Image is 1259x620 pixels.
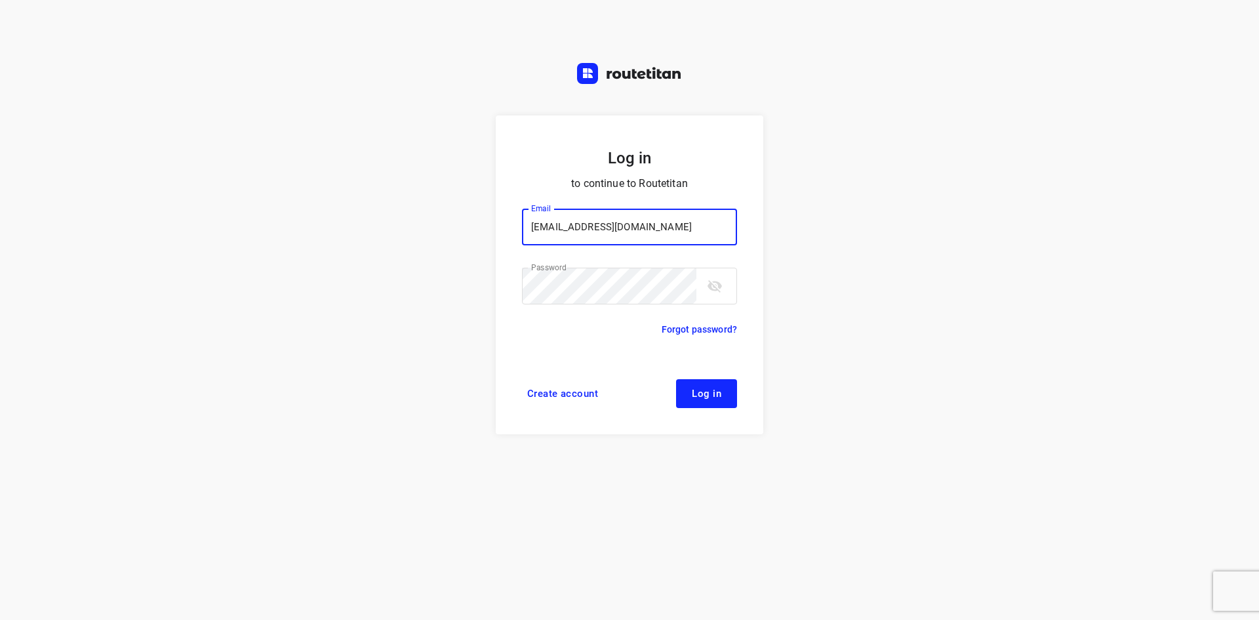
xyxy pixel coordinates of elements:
[577,63,682,84] img: Routetitan
[662,321,737,337] a: Forgot password?
[527,388,598,399] span: Create account
[702,273,728,299] button: toggle password visibility
[577,63,682,87] a: Routetitan
[522,175,737,193] p: to continue to Routetitan
[692,388,721,399] span: Log in
[522,379,603,408] a: Create account
[522,147,737,169] h5: Log in
[676,379,737,408] button: Log in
